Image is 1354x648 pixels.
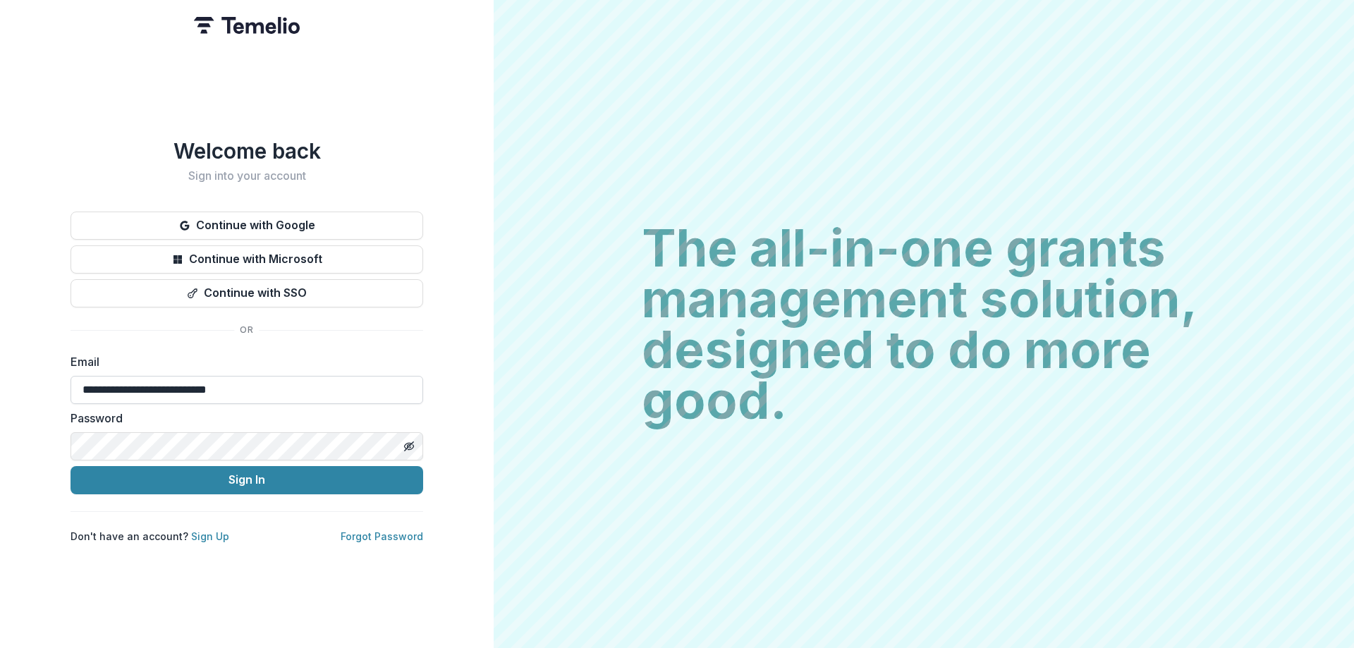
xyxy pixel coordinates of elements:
p: Don't have an account? [71,529,229,544]
button: Sign In [71,466,423,494]
label: Email [71,353,415,370]
button: Continue with Microsoft [71,245,423,274]
h2: Sign into your account [71,169,423,183]
button: Toggle password visibility [398,435,420,458]
label: Password [71,410,415,427]
h1: Welcome back [71,138,423,164]
a: Forgot Password [341,530,423,542]
button: Continue with Google [71,212,423,240]
a: Sign Up [191,530,229,542]
img: Temelio [194,17,300,34]
button: Continue with SSO [71,279,423,307]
